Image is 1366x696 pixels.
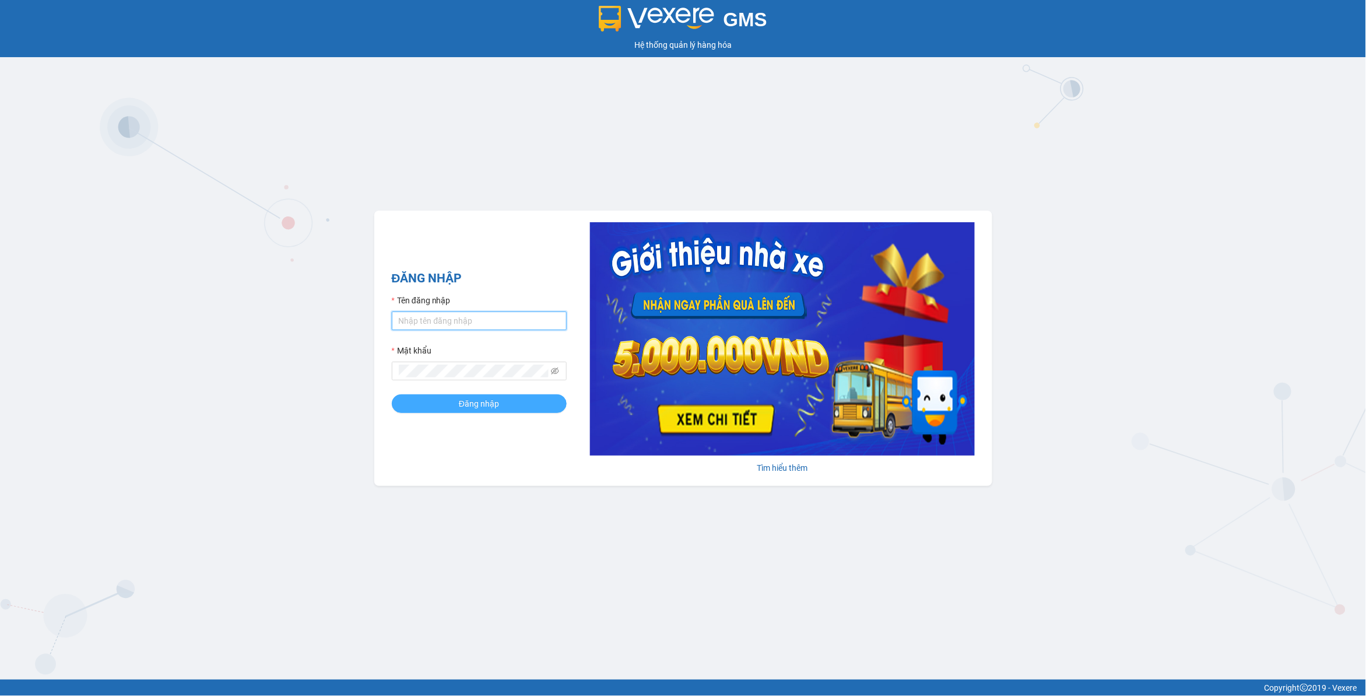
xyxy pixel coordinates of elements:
[590,461,975,474] div: Tìm hiểu thêm
[590,222,975,456] img: banner-0
[599,6,714,32] img: logo 2
[551,367,559,375] span: eye-invisible
[9,681,1357,694] div: Copyright 2019 - Vexere
[392,269,567,288] h2: ĐĂNG NHẬP
[392,312,567,330] input: Tên đăng nhập
[392,294,451,307] label: Tên đăng nhập
[459,397,499,410] span: Đăng nhập
[3,39,1363,51] div: Hệ thống quản lý hàng hóa
[1300,684,1308,692] span: copyright
[599,18,767,27] a: GMS
[392,344,431,357] label: Mật khẩu
[392,394,567,413] button: Đăng nhập
[399,365,549,377] input: Mật khẩu
[724,9,767,30] span: GMS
